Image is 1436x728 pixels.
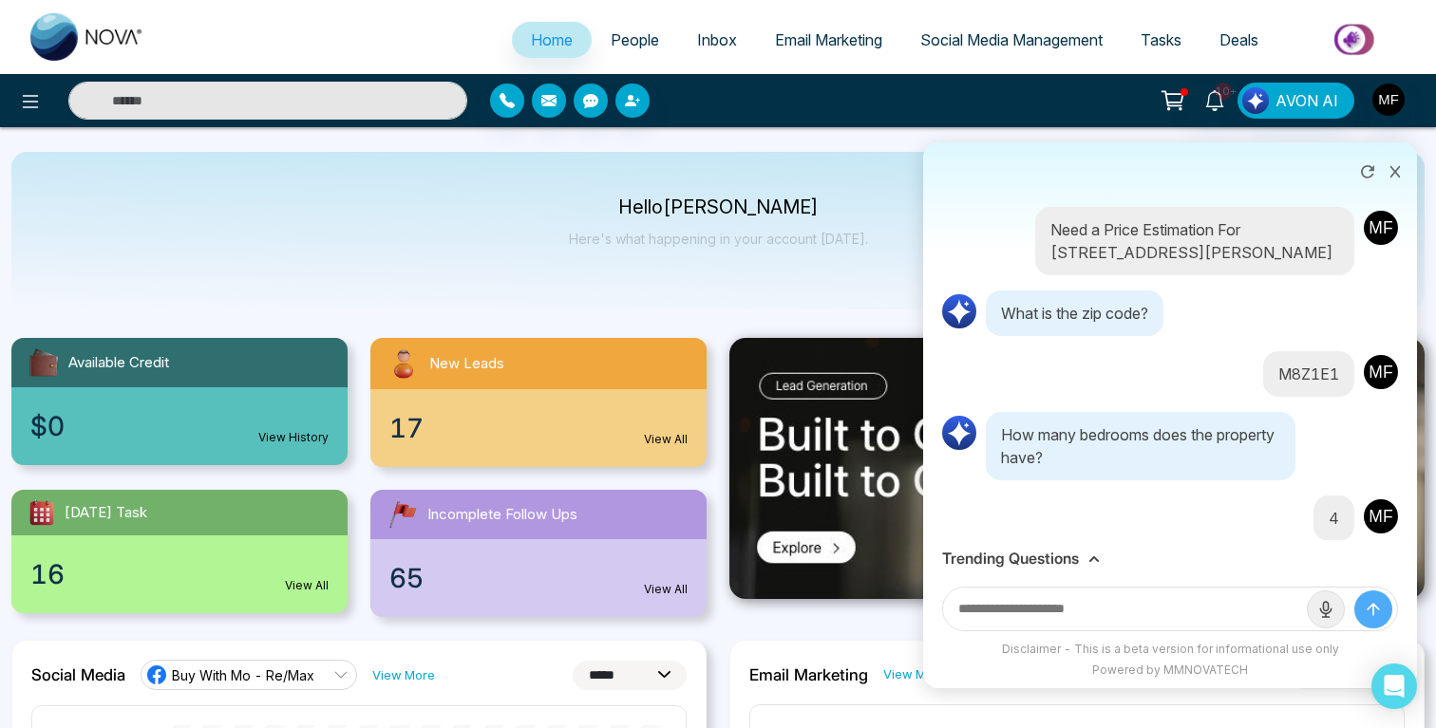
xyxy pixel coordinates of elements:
img: availableCredit.svg [27,345,61,380]
h2: Email Marketing [749,665,868,684]
p: What is the zip code? [986,290,1163,336]
p: Hello [PERSON_NAME] [569,199,868,215]
span: Deals [1219,30,1258,49]
img: followUps.svg [386,497,420,532]
a: Tasks [1122,22,1200,58]
span: 17 [389,408,424,448]
div: Open Intercom Messenger [1371,663,1417,709]
a: View All [285,577,329,594]
img: Nova CRM Logo [30,13,144,61]
img: User Avatar [1372,84,1405,116]
span: 10+ [1215,83,1232,100]
span: Social Media Management [920,30,1103,49]
a: Home [512,22,592,58]
span: Incomplete Follow Ups [427,504,577,526]
p: M8Z1E1 [1278,363,1339,385]
a: Inbox [678,22,756,58]
img: todayTask.svg [27,497,57,528]
span: 65 [389,558,424,598]
a: 10+ [1192,83,1238,116]
span: Available Credit [68,352,169,374]
h2: Social Media [31,665,125,684]
span: People [611,30,659,49]
img: Lead Flow [1242,87,1269,114]
a: View History [258,429,329,446]
img: AI Logo [940,414,978,452]
div: Disclaimer - This is a beta version for informational use only [933,641,1408,658]
img: newLeads.svg [386,345,422,382]
a: Email Marketing [756,22,901,58]
a: Deals [1200,22,1277,58]
a: View More [372,666,435,684]
a: People [592,22,678,58]
p: Need a Price Estimation For [STREET_ADDRESS][PERSON_NAME] [1050,218,1339,264]
span: $0 [30,406,65,446]
span: Inbox [697,30,737,49]
img: . [729,338,1425,599]
a: Incomplete Follow Ups65View All [359,490,718,617]
a: New Leads17View All [359,338,718,467]
img: User Avatar [1362,353,1400,391]
img: AI Logo [940,292,978,330]
img: User Avatar [1362,209,1400,247]
span: Tasks [1141,30,1181,49]
div: Powered by MMNOVATECH [933,662,1408,679]
p: 4 [1329,507,1339,530]
p: How many bedrooms does the property have? [986,412,1295,480]
span: AVON AI [1275,89,1338,112]
span: Buy With Mo - Re/Max [172,666,314,684]
p: Here's what happening in your account [DATE]. [569,231,868,247]
span: 16 [30,554,65,594]
a: View All [644,431,688,448]
span: Email Marketing [775,30,882,49]
a: View All [644,581,688,598]
button: AVON AI [1238,83,1354,119]
span: [DATE] Task [65,502,147,524]
img: Market-place.gif [1287,18,1425,61]
h3: Trending Questions [942,550,1079,568]
span: Home [531,30,573,49]
a: View More [883,665,946,683]
span: New Leads [429,353,504,375]
a: Social Media Management [901,22,1122,58]
img: User Avatar [1362,497,1400,535]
